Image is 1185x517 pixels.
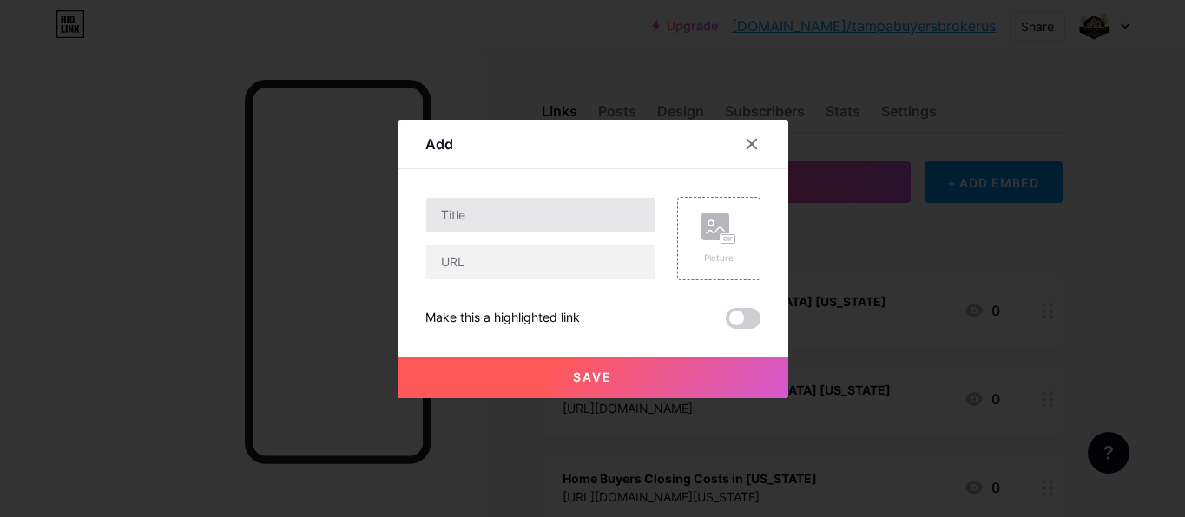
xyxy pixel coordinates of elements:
[573,370,612,384] span: Save
[426,245,655,279] input: URL
[426,198,655,232] input: Title
[701,252,736,265] div: Picture
[425,134,453,154] div: Add
[398,357,788,398] button: Save
[425,308,580,329] div: Make this a highlighted link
